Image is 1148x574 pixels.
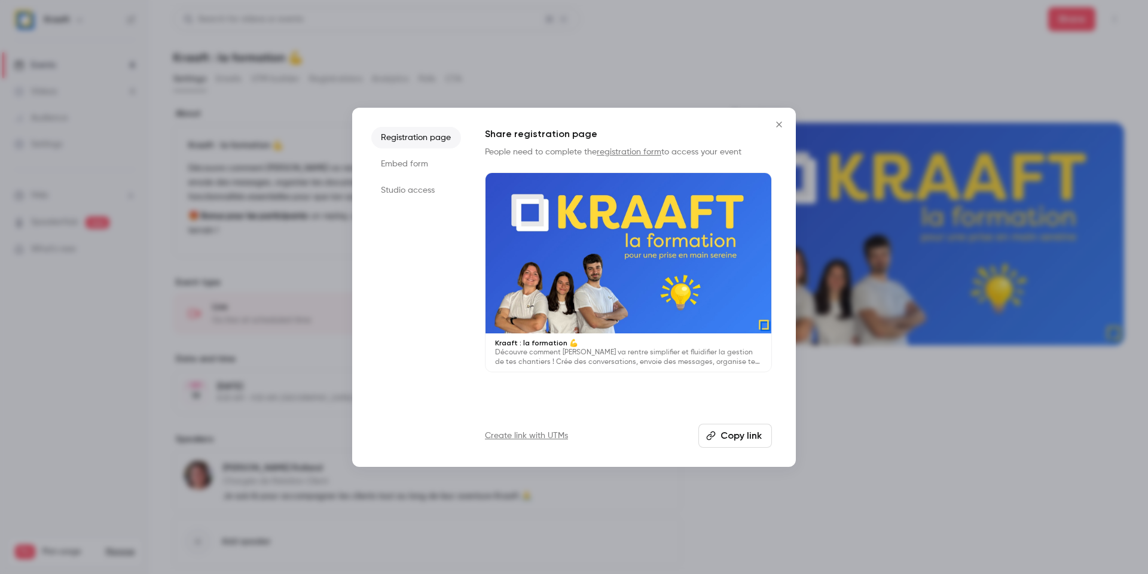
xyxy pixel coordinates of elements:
[495,338,762,348] p: Kraaft : la formation 💪
[767,113,791,136] button: Close
[371,180,461,201] li: Studio access
[597,148,661,156] a: registration form
[485,127,772,141] h1: Share registration page
[485,172,772,373] a: Kraaft : la formation 💪Découvre comment [PERSON_NAME] va rentre simplifier et fluidifier la gesti...
[485,430,568,442] a: Create link with UTMs
[495,348,762,367] p: Découvre comment [PERSON_NAME] va rentre simplifier et fluidifier la gestion de tes chantiers ! C...
[698,424,772,448] button: Copy link
[371,153,461,175] li: Embed form
[371,127,461,148] li: Registration page
[485,146,772,158] p: People need to complete the to access your event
